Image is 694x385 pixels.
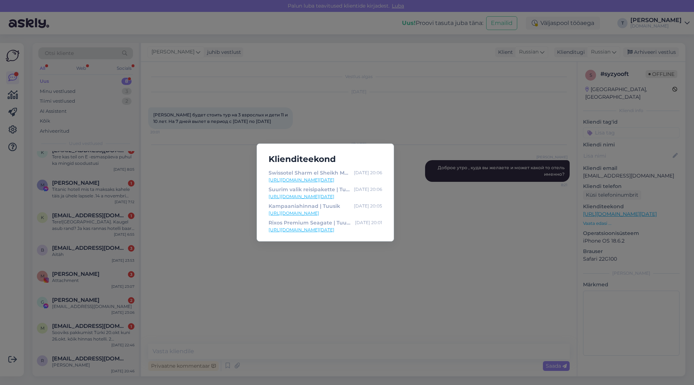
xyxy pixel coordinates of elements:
div: [DATE] 20:06 [354,185,382,193]
div: Suurim valik reisipakette | Tuusik [269,185,351,193]
a: [URL][DOMAIN_NAME][DATE] [269,193,382,200]
div: [DATE] 20:05 [354,202,382,210]
div: [DATE] 20:06 [354,169,382,177]
div: Swissotel Sharm el Sheikh Managed by Rixos | [PERSON_NAME] [269,169,351,177]
div: [DATE] 20:01 [355,219,382,227]
a: [URL][DOMAIN_NAME][DATE] [269,227,382,233]
a: [URL][DOMAIN_NAME] [269,210,382,217]
a: [URL][DOMAIN_NAME][DATE] [269,177,382,183]
div: Kampaaniahinnad | Tuusik [269,202,340,210]
h5: Klienditeekond [263,153,388,166]
div: Rixos Premium Seagate | Tuusik [269,219,352,227]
